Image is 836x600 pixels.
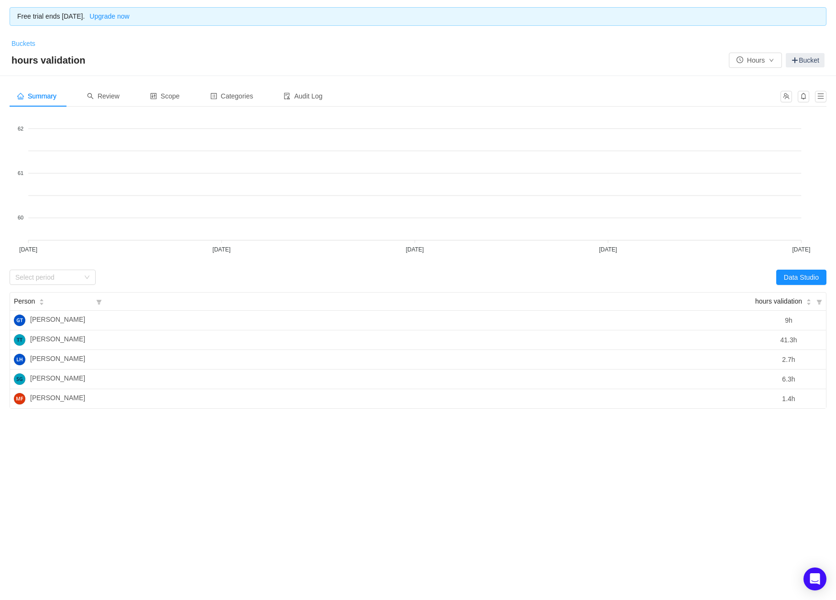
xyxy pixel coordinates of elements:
[17,12,130,20] span: Free trial ends [DATE].
[751,330,826,350] td: 41.3h
[813,293,826,310] i: icon: filter
[92,293,106,310] i: icon: filter
[212,246,231,253] tspan: [DATE]
[106,389,826,408] td: 1.4h
[39,298,44,301] i: icon: caret-up
[106,350,826,370] td: 2.7h
[14,315,25,326] img: GT
[786,53,825,67] a: Bucket
[798,91,809,102] button: icon: bell
[210,92,253,100] span: Categories
[11,53,91,68] span: hours validation
[106,330,826,350] td: 41.3h
[751,311,826,330] td: 9h
[18,126,23,131] tspan: 62
[106,370,826,389] td: 6.3h
[30,315,85,326] span: [PERSON_NAME]
[599,246,617,253] tspan: [DATE]
[751,389,826,408] td: 1.4h
[84,274,90,281] i: icon: down
[17,93,24,99] i: icon: home
[806,297,812,304] div: Sort
[11,40,35,47] a: Buckets
[729,53,782,68] button: icon: clock-circleHoursicon: down
[39,301,44,304] i: icon: caret-down
[30,354,85,365] span: [PERSON_NAME]
[755,296,802,306] span: hours validation
[406,246,424,253] tspan: [DATE]
[751,350,826,370] td: 2.7h
[30,373,85,385] span: [PERSON_NAME]
[210,93,217,99] i: icon: profile
[30,334,85,346] span: [PERSON_NAME]
[14,354,25,365] img: LH
[150,92,180,100] span: Scope
[19,246,37,253] tspan: [DATE]
[18,215,23,220] tspan: 60
[18,170,23,176] tspan: 61
[14,373,25,385] img: SG
[806,298,812,301] i: icon: caret-up
[815,91,826,102] button: icon: menu
[806,301,812,304] i: icon: caret-down
[17,92,56,100] span: Summary
[803,567,826,590] div: Open Intercom Messenger
[106,311,826,330] td: 9h
[284,92,322,100] span: Audit Log
[87,92,120,100] span: Review
[14,334,25,346] img: TT
[15,273,79,282] div: Select period
[14,296,35,306] span: Person
[87,93,94,99] i: icon: search
[284,93,290,99] i: icon: audit
[781,91,792,102] button: icon: team
[39,297,44,304] div: Sort
[751,370,826,389] td: 6.3h
[14,393,25,404] img: MF
[776,270,826,285] button: Data Studio
[30,393,85,404] span: [PERSON_NAME]
[85,12,129,20] a: Upgrade now
[792,246,810,253] tspan: [DATE]
[150,93,157,99] i: icon: control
